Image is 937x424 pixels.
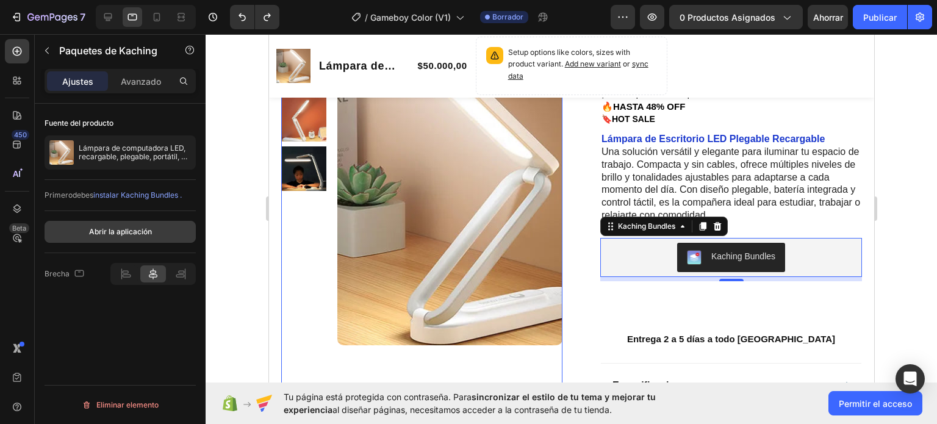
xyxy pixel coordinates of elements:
[358,300,566,310] strong: Entrega 2 a 5 días a todo [GEOGRAPHIC_DATA]
[284,392,472,402] font: Tu página está protegida con contraseña. Para
[492,12,523,21] font: Borrador
[230,5,279,29] div: Deshacer/Rehacer
[80,11,85,23] font: 7
[853,5,907,29] button: Publicar
[59,45,157,57] font: Paquetes de Kaching
[408,209,516,238] button: Kaching Bundles
[839,398,912,409] font: Permitir el acceso
[332,112,591,186] span: Una solución versátil y elegante para iluminar tu espacio de trabajo. Compacta y sin cables, ofre...
[332,99,556,110] strong: Lámpara de Escritorio LED Plegable Recargable
[93,190,182,199] font: instalar Kaching Bundles .
[343,80,386,90] strong: HOT SALE
[96,400,159,409] font: Eliminar elemento
[269,34,874,383] iframe: Área de diseño
[680,12,775,23] font: 0 productos asignados
[343,345,423,358] p: Especificaciones
[89,227,152,236] font: Abrir la aplicación
[332,67,416,77] strong: 🔥HASTA 48% OFF
[669,5,803,29] button: 0 productos asignados
[62,76,93,87] font: Ajustes
[346,187,409,198] div: Kaching Bundles
[45,190,73,199] font: Primero
[863,12,897,23] font: Publicar
[12,224,26,232] font: Beta
[14,131,27,139] font: 450
[813,12,843,23] font: Ahorrar
[121,76,161,87] font: Avanzado
[896,364,925,393] div: Abrir Intercom Messenger
[332,404,612,415] font: al diseñar páginas, necesitamos acceder a la contraseña de tu tienda.
[331,247,593,284] button: <p><span style="font-size:15px;">OBTENER OFERTA Y PAGAR AL RECIBIR</span></p>
[828,391,922,415] button: Permitir el acceso
[332,55,496,65] span: ¡Por tiempo limitado! Aprovecha esta oferta
[73,190,93,199] font: debes
[365,12,368,23] font: /
[45,395,196,415] button: Eliminar elemento
[442,216,506,229] div: Kaching Bundles
[372,259,553,270] span: OBTENER OFERTA Y PAGAR AL RECIBIR
[418,216,433,231] img: KachingBundles.png
[45,221,196,243] button: Abrir la aplicación
[59,43,163,58] p: Paquetes de Kaching
[49,140,74,165] img: imagen de característica del producto
[370,12,451,23] font: Gameboy Color (V1)
[45,269,70,278] font: Brecha
[332,80,386,90] span: 🔖
[45,118,113,128] font: Fuente del producto
[808,5,848,29] button: Ahorrar
[5,5,91,29] button: 7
